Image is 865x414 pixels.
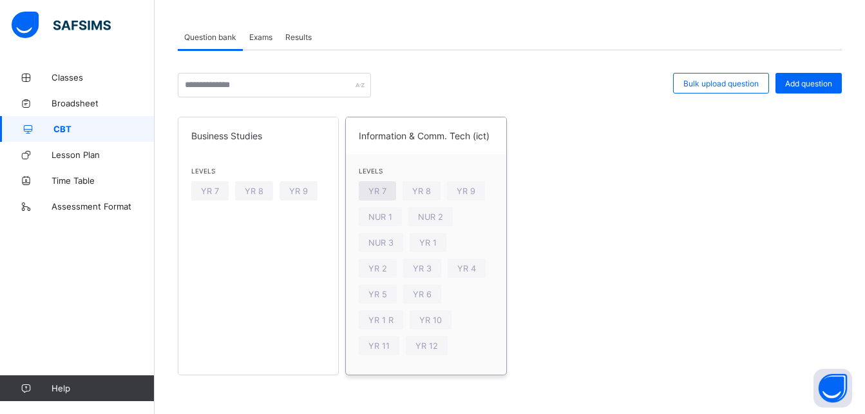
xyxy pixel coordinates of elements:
[418,212,443,222] span: NUR 2
[368,238,394,248] span: NUR 3
[12,12,111,39] img: safsims
[413,290,432,299] span: YR 6
[368,341,390,351] span: YR 11
[191,130,325,141] span: Business Studies
[457,264,476,273] span: YR 4
[359,167,493,175] span: Levels
[52,72,155,83] span: Classes
[53,124,155,134] span: CBT
[368,186,386,196] span: YR 7
[368,290,387,299] span: YR 5
[368,264,387,273] span: YR 2
[813,369,852,408] button: Open asap
[52,175,155,186] span: Time Table
[285,32,312,42] span: Results
[201,186,219,196] span: YR 7
[368,315,394,325] span: YR 1 R
[245,186,263,196] span: YR 8
[412,186,431,196] span: YR 8
[52,98,155,108] span: Broadsheet
[413,264,432,273] span: YR 3
[52,201,155,212] span: Assessment Format
[683,79,759,88] span: Bulk upload question
[419,315,442,325] span: YR 10
[249,32,272,42] span: Exams
[415,341,438,351] span: YR 12
[419,238,437,248] span: YR 1
[457,186,475,196] span: YR 9
[191,167,325,175] span: Levels
[52,383,154,393] span: Help
[52,150,155,160] span: Lesson Plan
[368,212,392,222] span: NUR 1
[184,32,236,42] span: Question bank
[359,130,493,141] span: Information & Comm. Tech (ict)
[785,79,832,88] span: Add question
[289,186,308,196] span: YR 9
